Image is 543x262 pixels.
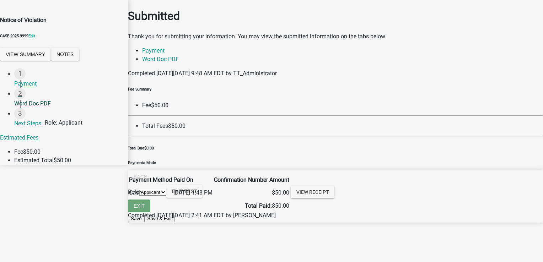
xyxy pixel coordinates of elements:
[128,212,276,219] span: Completed [DATE][DATE] 2:41 AM EDT by [PERSON_NAME]
[269,175,290,185] th: Amount
[291,186,334,198] a: View receipt
[142,122,543,130] li: Total Fees
[45,119,82,127] div: Role: Applicant
[128,32,543,41] div: Thank you for submitting your information. You may view the submitted information on the tabs below.
[28,34,35,38] wm-modal-confirm: Edit Application Number
[142,101,543,110] li: Fee
[14,68,26,80] div: 1
[54,157,71,164] span: $50.00
[128,87,543,92] h6: Fee Summary
[129,201,290,211] td: $50.00
[168,122,186,129] span: $50.00
[14,99,122,108] div: Word Doc PDF
[173,175,213,185] th: Paid On
[14,148,23,155] span: Fee
[151,102,168,109] span: $50.00
[14,108,128,131] a: Next Steps...
[128,146,543,151] h6: Total Due
[166,185,203,198] button: Exit Test
[134,174,147,180] span: Back
[23,148,41,155] span: $50.00
[129,185,172,201] td: Cash
[51,51,79,58] wm-modal-confirm: Notes
[214,175,268,185] th: Confirmation Number
[128,200,150,212] button: Exit
[51,48,79,61] button: Notes
[134,203,145,209] span: Exit
[128,170,153,183] button: Back
[144,146,154,151] span: $0.00
[245,202,272,209] b: Total Paid:
[128,160,543,166] h6: Payments Made
[128,7,543,24] h1: Submitted
[14,80,122,88] div: Payment
[142,56,179,62] a: Word Doc PDF
[269,185,290,201] td: $50.00
[14,88,26,99] div: 2
[14,108,26,119] div: 3
[28,34,35,38] a: Edit
[14,157,54,164] span: Estimated Total
[142,47,165,54] a: Payment
[128,70,277,77] span: Completed [DATE][DATE] 9:48 AM EDT by TT_Administrator
[172,189,197,194] span: Exit Test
